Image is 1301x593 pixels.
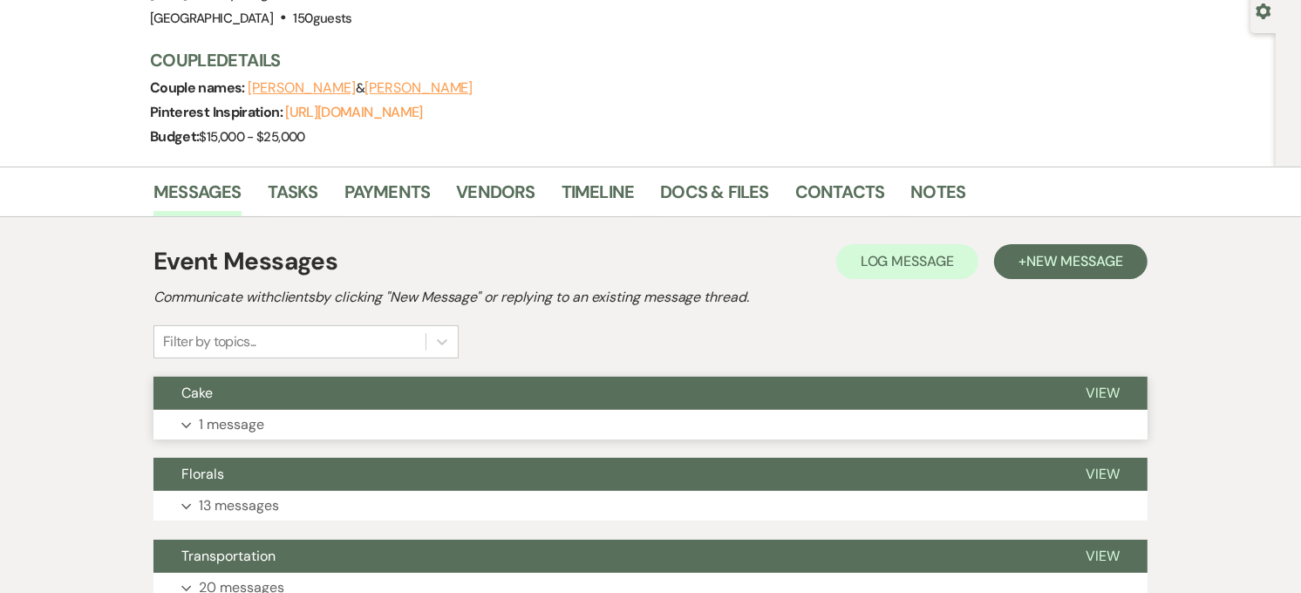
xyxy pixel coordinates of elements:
a: Contacts [795,178,885,216]
button: View [1058,377,1148,410]
span: View [1086,384,1120,402]
button: Cake [153,377,1058,410]
span: $15,000 - $25,000 [200,128,305,146]
button: [PERSON_NAME] [248,81,356,95]
span: Transportation [181,547,276,565]
span: Budget: [150,127,200,146]
span: Couple names: [150,78,248,97]
a: Timeline [562,178,635,216]
button: Florals [153,458,1058,491]
span: [GEOGRAPHIC_DATA] [150,10,273,27]
span: 150 guests [294,10,352,27]
button: 13 messages [153,491,1148,521]
div: Filter by topics... [163,331,256,352]
span: View [1086,547,1120,565]
span: Pinterest Inspiration: [150,103,285,121]
a: Docs & Files [660,178,768,216]
span: Cake [181,384,213,402]
a: Messages [153,178,242,216]
span: Log Message [861,252,954,270]
button: View [1058,540,1148,573]
p: 13 messages [199,494,279,517]
button: [PERSON_NAME] [364,81,473,95]
a: Notes [910,178,965,216]
a: [URL][DOMAIN_NAME] [285,103,422,121]
h2: Communicate with clients by clicking "New Message" or replying to an existing message thread. [153,287,1148,308]
a: Tasks [268,178,318,216]
button: 1 message [153,410,1148,440]
h1: Event Messages [153,243,337,280]
a: Vendors [456,178,535,216]
button: Log Message [836,244,978,279]
span: New Message [1026,252,1123,270]
button: Transportation [153,540,1058,573]
a: Payments [344,178,431,216]
span: View [1086,465,1120,483]
span: & [248,79,473,97]
button: Open lead details [1256,2,1271,18]
button: +New Message [994,244,1148,279]
button: View [1058,458,1148,491]
p: 1 message [199,413,264,436]
span: Florals [181,465,224,483]
h3: Couple Details [150,48,1127,72]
